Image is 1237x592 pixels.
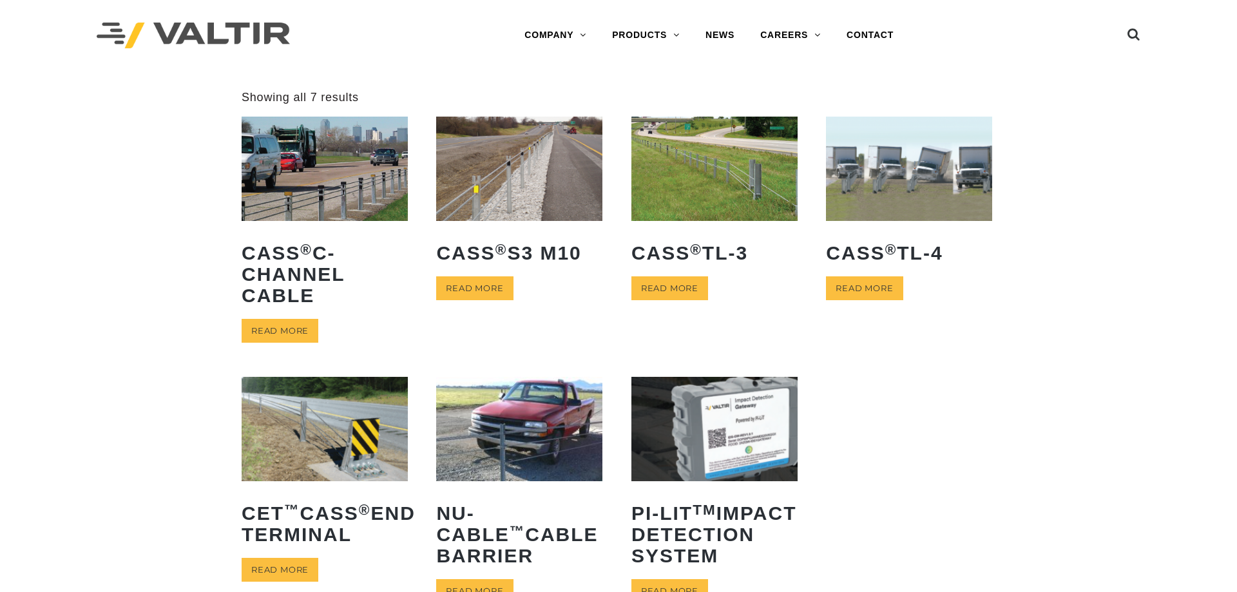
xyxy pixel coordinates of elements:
[693,502,716,518] sup: TM
[747,23,834,48] a: CAREERS
[512,23,599,48] a: COMPANY
[631,493,798,576] h2: PI-LIT Impact Detection System
[300,242,312,258] sup: ®
[631,276,708,300] a: Read more about “CASS® TL-3”
[631,377,798,575] a: PI-LITTMImpact Detection System
[242,117,408,315] a: CASS®C-Channel Cable
[885,242,897,258] sup: ®
[284,502,300,518] sup: ™
[436,233,602,273] h2: CASS S3 M10
[242,233,408,316] h2: CASS C-Channel Cable
[631,117,798,272] a: CASS®TL-3
[242,90,359,105] p: Showing all 7 results
[690,242,702,258] sup: ®
[631,233,798,273] h2: CASS TL-3
[436,276,513,300] a: Read more about “CASS® S3 M10”
[834,23,906,48] a: CONTACT
[436,377,602,575] a: NU-CABLE™Cable Barrier
[495,242,508,258] sup: ®
[359,502,371,518] sup: ®
[242,558,318,582] a: Read more about “CET™ CASS® End Terminal”
[242,377,408,554] a: CET™CASS®End Terminal
[242,493,408,555] h2: CET CASS End Terminal
[826,117,992,272] a: CASS®TL-4
[436,117,602,272] a: CASS®S3 M10
[242,319,318,343] a: Read more about “CASS® C-Channel Cable”
[599,23,693,48] a: PRODUCTS
[826,233,992,273] h2: CASS TL-4
[436,493,602,576] h2: NU-CABLE Cable Barrier
[826,276,903,300] a: Read more about “CASS® TL-4”
[510,523,526,539] sup: ™
[693,23,747,48] a: NEWS
[97,23,290,49] img: Valtir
